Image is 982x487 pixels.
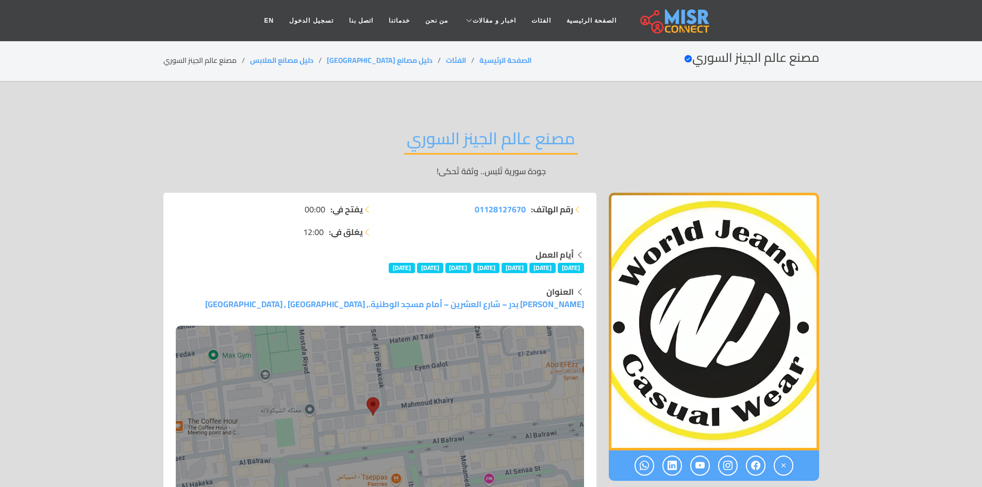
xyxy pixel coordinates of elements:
svg: Verified account [684,55,692,63]
li: مصنع عالم الجينز السوري [163,55,250,66]
span: [DATE] [473,263,500,273]
a: دليل مصانع الملابس [250,54,313,67]
h2: مصنع عالم الجينز السوري [404,128,578,155]
span: [DATE] [558,263,584,273]
a: الصفحة الرئيسية [559,11,624,30]
span: [DATE] [417,263,443,273]
p: جودة سورية تُلبس.. وثقة تُحكى! [163,165,819,177]
strong: العنوان [546,284,574,299]
img: مصنع عالم الجينز السوري [609,193,819,450]
span: [DATE] [529,263,556,273]
a: دليل مصانع [GEOGRAPHIC_DATA] [327,54,432,67]
strong: أيام العمل [536,247,574,262]
strong: رقم الهاتف: [531,203,573,215]
a: الصفحة الرئيسية [479,54,531,67]
a: اتصل بنا [341,11,381,30]
strong: يفتح في: [330,203,363,215]
h2: مصنع عالم الجينز السوري [684,51,819,65]
div: 1 / 1 [609,193,819,450]
span: [DATE] [389,263,415,273]
a: 01128127670 [475,203,526,215]
span: 12:00 [303,226,324,238]
a: الفئات [446,54,466,67]
a: تسجيل الدخول [281,11,341,30]
span: 01128127670 [475,201,526,217]
img: main.misr_connect [640,8,709,33]
a: EN [257,11,282,30]
a: الفئات [524,11,559,30]
span: اخبار و مقالات [473,16,516,25]
span: 00:00 [305,203,325,215]
span: [DATE] [445,263,472,273]
span: [DATE] [502,263,528,273]
a: من نحن [418,11,456,30]
a: اخبار و مقالات [456,11,524,30]
strong: يغلق في: [329,226,363,238]
a: خدماتنا [381,11,418,30]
